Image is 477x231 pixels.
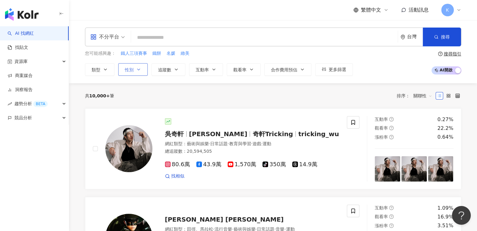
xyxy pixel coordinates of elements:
[92,67,100,72] span: 類型
[389,206,394,210] span: question-circle
[189,130,247,138] span: [PERSON_NAME]
[181,50,189,57] span: 緻美
[8,30,34,37] a: searchAI 找網紅
[437,213,453,220] div: 16.9%
[446,7,449,13] span: K
[292,161,317,168] span: 14.9萬
[8,44,28,51] a: 找貼文
[375,156,400,182] img: post-image
[437,205,453,212] div: 1.09%
[438,52,443,56] span: question-circle
[165,141,340,147] div: 網紅類型 ：
[389,214,394,219] span: question-circle
[196,67,209,72] span: 互動率
[375,205,388,210] span: 互動率
[228,141,229,146] span: ·
[14,97,48,111] span: 趨勢分析
[375,117,388,122] span: 互動率
[437,134,453,141] div: 0.64%
[413,91,432,101] span: 關聯性
[227,63,261,76] button: 觀看率
[8,102,12,106] span: rise
[89,93,110,98] span: 10,000+
[8,87,33,93] a: 洞察報告
[5,8,39,21] img: logo
[85,50,116,57] span: 您可能感興趣：
[389,117,394,121] span: question-circle
[444,51,461,56] div: 搜尋指引
[441,34,450,39] span: 搜尋
[90,34,97,40] span: appstore
[251,141,252,146] span: ·
[298,130,339,138] span: tricking_wu
[389,135,394,139] span: question-circle
[389,126,394,130] span: question-circle
[262,161,286,168] span: 350萬
[158,67,171,72] span: 追蹤數
[210,141,228,146] span: 日常話題
[8,73,33,79] a: 商案媒合
[315,63,353,76] button: 更多篩選
[189,63,223,76] button: 互動率
[437,222,453,229] div: 3.51%
[33,101,48,107] div: BETA
[264,63,311,76] button: 合作費用預估
[151,63,185,76] button: 追蹤數
[120,50,147,57] button: 鐵人三項賽事
[409,7,429,13] span: 活動訊息
[375,135,388,140] span: 漲粉率
[397,91,436,101] div: 排序：
[166,50,176,57] button: 名媛
[428,156,453,182] img: post-image
[252,141,261,146] span: 遊戲
[400,35,405,39] span: environment
[196,161,221,168] span: 43.9萬
[85,63,114,76] button: 類型
[121,50,147,57] span: 鐵人三項賽事
[152,50,162,57] button: 鐵餅
[389,223,394,228] span: question-circle
[165,173,184,179] a: 找相似
[105,125,152,172] img: KOL Avatar
[437,125,453,132] div: 22.2%
[375,126,388,131] span: 觀看率
[271,67,297,72] span: 合作費用預估
[361,7,381,13] span: 繁體中文
[329,67,346,72] span: 更多篩選
[407,34,423,39] div: 台灣
[233,67,246,72] span: 觀看率
[180,50,190,57] button: 緻美
[229,141,251,146] span: 教育與學習
[262,141,271,146] span: 運動
[165,216,284,223] span: [PERSON_NAME] [PERSON_NAME]
[125,67,134,72] span: 性別
[423,28,461,46] button: 搜尋
[14,111,32,125] span: 競品分析
[118,63,148,76] button: 性別
[252,130,293,138] span: 奇軒Tricking
[167,50,175,57] span: 名媛
[165,148,340,155] div: 總追蹤數 ： 20,594,505
[85,93,114,98] div: 共 筆
[375,214,388,219] span: 觀看率
[165,161,190,168] span: 80.6萬
[437,116,453,123] div: 0.27%
[452,206,471,225] iframe: Help Scout Beacon - Open
[165,130,184,138] span: 吳奇軒
[261,141,262,146] span: ·
[90,32,119,42] div: 不分平台
[85,108,461,189] a: KOL Avatar吳奇軒[PERSON_NAME]奇軒Trickingtricking_wu網紅類型：藝術與娛樂·日常話題·教育與學習·遊戲·運動總追蹤數：20,594,50580.6萬43....
[401,156,427,182] img: post-image
[228,161,257,168] span: 1,570萬
[187,141,209,146] span: 藝術與娛樂
[375,223,388,228] span: 漲粉率
[14,54,28,69] span: 資源庫
[171,173,184,179] span: 找相似
[209,141,210,146] span: ·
